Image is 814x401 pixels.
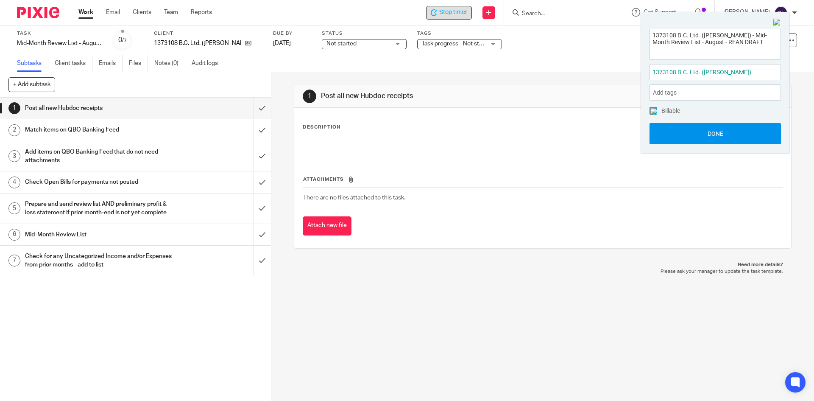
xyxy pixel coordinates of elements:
[650,29,781,57] textarea: 1373108 B.C. Ltd. ([PERSON_NAME]) - Mid-Month Review List - August - REAN DRAFT
[192,55,224,72] a: Audit logs
[164,8,178,17] a: Team
[302,261,783,268] p: Need more details?
[644,9,676,15] span: Get Support
[303,216,351,236] button: Attach new file
[8,150,20,162] div: 3
[17,39,102,48] div: Mid-Month Review List - August - REAN DRAFT
[303,177,344,182] span: Attachments
[321,92,561,101] h1: Post all new Hubdoc receipts
[661,108,680,114] span: Billable
[118,35,127,45] div: 0
[17,7,59,18] img: Pixie
[129,55,148,72] a: Files
[55,55,92,72] a: Client tasks
[78,8,93,17] a: Work
[422,41,502,47] span: Task progress - Not started + 2
[426,6,472,20] div: 1373108 B.C. Ltd. (Matthew Patenaude) - Mid-Month Review List - August - REAN DRAFT
[106,8,120,17] a: Email
[8,77,55,92] button: + Add subtask
[154,39,241,48] p: 1373108 B.C. Ltd. ([PERSON_NAME])
[652,68,759,77] span: 1373108 B.C. Ltd. ([PERSON_NAME])
[25,250,172,272] h1: Check for any Uncategorized Income and/or Expenses from prior months - add to list
[154,30,262,37] label: Client
[521,10,597,18] input: Search
[650,123,781,144] button: Done
[8,229,20,241] div: 6
[25,198,172,219] h1: Prepare and send review list AND preliminary profit & loss statement if prior month-end is not ye...
[417,30,502,37] label: Tags
[439,8,467,17] span: Stop timer
[303,90,316,103] div: 1
[774,6,788,20] img: svg%3E
[25,228,172,241] h1: Mid-Month Review List
[99,55,123,72] a: Emails
[273,40,291,46] span: [DATE]
[17,55,48,72] a: Subtasks
[723,8,770,17] p: [PERSON_NAME]
[8,102,20,114] div: 1
[8,124,20,136] div: 2
[133,8,151,17] a: Clients
[650,108,657,115] img: checked.png
[302,268,783,275] p: Please ask your manager to update the task template.
[773,19,781,26] img: Close
[303,124,340,131] p: Description
[653,86,681,99] span: Add tags
[273,30,311,37] label: Due by
[25,176,172,188] h1: Check Open Bills for payments not posted
[25,123,172,136] h1: Match items on QBO Banking Feed
[25,146,172,167] h1: Add items on QBO Banking Feed that do not need attachments
[326,41,357,47] span: Not started
[8,202,20,214] div: 5
[303,195,405,201] span: There are no files attached to this task.
[17,30,102,37] label: Task
[322,30,407,37] label: Status
[154,55,185,72] a: Notes (0)
[191,8,212,17] a: Reports
[122,38,127,43] small: /7
[8,177,20,188] div: 4
[650,64,781,80] div: Project: 1373108 B.C. Ltd. (Matthew Patenaude)
[25,102,172,115] h1: Post all new Hubdoc receipts
[8,255,20,266] div: 7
